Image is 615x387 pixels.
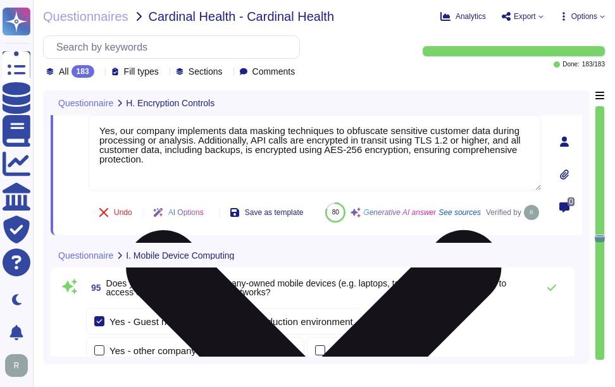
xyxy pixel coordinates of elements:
span: 95 [86,283,101,292]
span: Export [514,13,536,20]
textarea: Yes, our company implements data masking techniques to obfuscate sensitive customer data during p... [89,115,542,191]
span: Cardinal Health - Cardinal Health [149,10,334,23]
span: Questionnaire [58,99,113,107]
img: user [524,205,539,220]
span: Fill types [124,67,159,76]
span: 183 / 183 [582,61,605,68]
span: 80 [332,209,339,216]
span: Analytics [456,13,486,20]
span: Sections [189,67,223,76]
span: 0 [568,197,575,206]
span: Comments [252,67,295,76]
span: Done: [562,61,580,68]
button: Analytics [440,11,486,21]
span: Questionnaire [58,251,113,260]
span: Questionnaires [43,10,128,23]
button: user [3,352,37,379]
input: Search by keywords [50,36,299,58]
div: 183 [71,65,94,78]
img: user [5,354,28,377]
span: All [59,67,69,76]
span: Options [571,13,597,20]
span: H. Encryption Controls [126,99,214,107]
span: I. Mobile Device Computing [126,251,234,260]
